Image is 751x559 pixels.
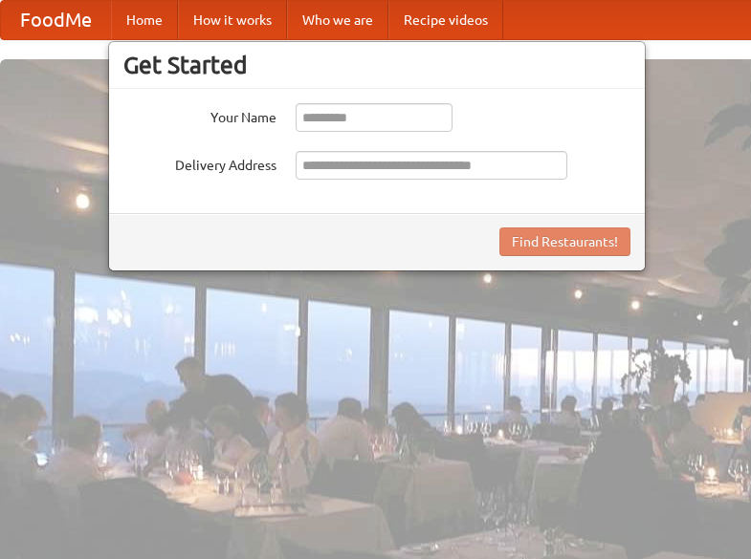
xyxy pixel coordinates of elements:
[123,103,276,127] label: Your Name
[388,1,503,39] a: Recipe videos
[111,1,178,39] a: Home
[287,1,388,39] a: Who we are
[123,151,276,175] label: Delivery Address
[1,1,111,39] a: FoodMe
[499,227,630,256] button: Find Restaurants!
[123,51,630,79] h3: Get Started
[178,1,287,39] a: How it works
